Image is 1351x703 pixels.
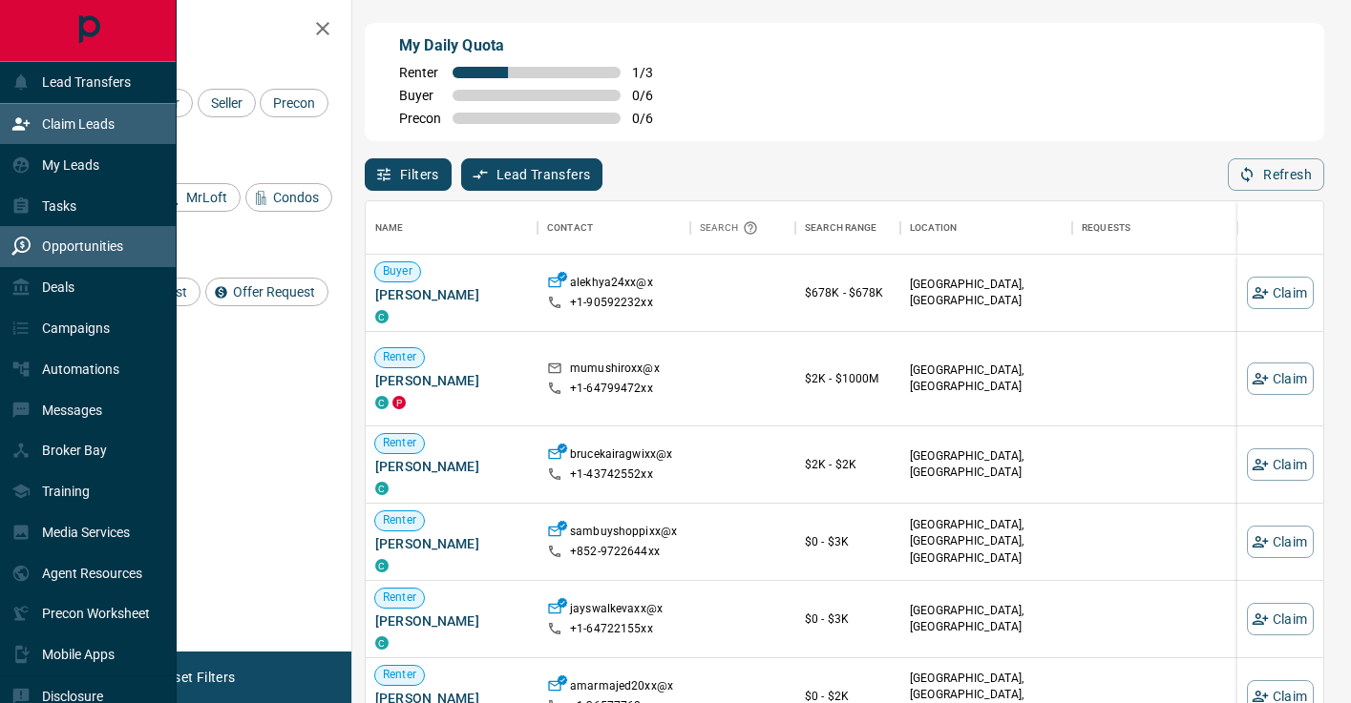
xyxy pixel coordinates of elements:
p: +1- 90592232xx [570,295,653,311]
p: My Daily Quota [399,34,674,57]
div: Name [366,201,538,255]
div: Location [900,201,1072,255]
p: +1- 43742552xx [570,466,653,483]
button: Claim [1247,448,1314,481]
span: [PERSON_NAME] [375,534,528,553]
p: [GEOGRAPHIC_DATA], [GEOGRAPHIC_DATA] [910,362,1063,395]
div: Offer Request [205,278,328,306]
span: [PERSON_NAME] [375,371,528,390]
div: condos.ca [375,396,389,409]
button: Claim [1247,277,1314,309]
div: condos.ca [375,310,389,323]
p: sambuyshoppixx@x [570,524,677,544]
div: condos.ca [375,636,389,650]
div: Requests [1072,201,1244,255]
span: Buyer [375,263,420,279]
div: Precon [260,89,328,117]
p: [GEOGRAPHIC_DATA], [GEOGRAPHIC_DATA] [910,603,1063,635]
p: $2K - $2K [805,456,891,473]
span: [PERSON_NAME] [375,611,528,631]
p: [GEOGRAPHIC_DATA], [GEOGRAPHIC_DATA], [GEOGRAPHIC_DATA] [910,517,1063,566]
span: Renter [375,435,424,451]
p: jayswalkevaxx@x [570,601,663,621]
button: Refresh [1228,158,1324,191]
span: [PERSON_NAME] [375,457,528,476]
span: Precon [399,111,441,126]
span: Precon [266,95,322,111]
div: Search Range [805,201,877,255]
div: condos.ca [375,482,389,495]
p: brucekairagwixx@x [570,446,672,466]
p: mumushiroxx@x [570,361,660,381]
div: Location [910,201,957,255]
p: [GEOGRAPHIC_DATA], [GEOGRAPHIC_DATA] [910,448,1063,481]
p: $678K - $678K [805,284,891,301]
p: $2K - $1000M [805,370,891,387]
span: Buyer [399,88,441,103]
button: Lead Transfers [461,158,603,191]
div: Contact [547,201,593,255]
p: [GEOGRAPHIC_DATA], [GEOGRAPHIC_DATA] [910,277,1063,309]
span: Renter [375,589,424,606]
button: Claim [1247,362,1314,395]
div: Condos [245,183,332,212]
p: +1- 64799472xx [570,381,653,397]
p: $0 - $3K [805,610,891,628]
p: amarmajed20xx@x [570,678,673,698]
span: MrLoft [179,190,234,205]
span: Renter [375,512,424,528]
button: Filters [365,158,452,191]
span: [PERSON_NAME] [375,285,528,304]
h2: Filters [61,19,332,42]
span: 0 / 6 [632,111,674,126]
p: +852- 9722644xx [570,544,660,560]
div: property.ca [392,396,406,409]
div: Search Range [795,201,900,255]
div: condos.ca [375,559,389,572]
div: MrLoft [158,183,241,212]
span: Renter [399,65,441,80]
button: Claim [1247,603,1314,635]
span: 1 / 3 [632,65,674,80]
p: alekhya24xx@x [570,275,653,295]
div: Search [700,201,763,255]
div: Seller [198,89,256,117]
p: +1- 64722155xx [570,621,653,637]
span: Seller [204,95,249,111]
button: Reset Filters [145,661,247,693]
div: Requests [1082,201,1130,255]
span: Renter [375,349,424,365]
button: Claim [1247,526,1314,558]
div: Name [375,201,404,255]
p: $0 - $3K [805,533,891,550]
span: Offer Request [226,284,322,300]
span: 0 / 6 [632,88,674,103]
span: Renter [375,667,424,683]
span: Condos [266,190,326,205]
div: Contact [538,201,690,255]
